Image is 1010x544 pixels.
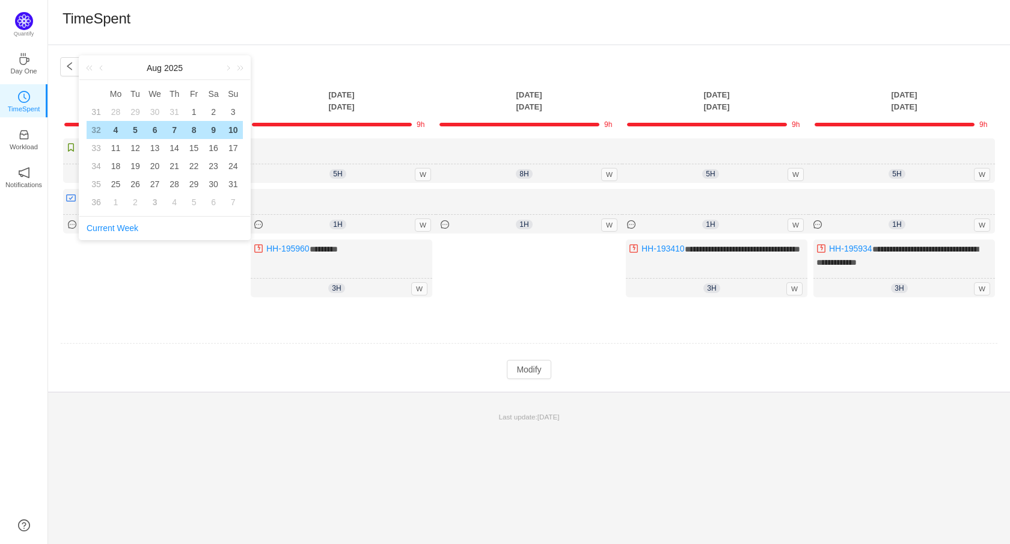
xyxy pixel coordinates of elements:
[167,141,182,155] div: 14
[184,193,204,211] td: September 5, 2025
[126,85,145,103] th: Tue
[187,195,201,209] div: 5
[206,159,221,173] div: 23
[167,177,182,191] div: 28
[165,175,185,193] td: August 28, 2025
[889,169,905,179] span: 5h
[145,139,165,157] td: August 13, 2025
[128,105,142,119] div: 29
[148,159,162,173] div: 20
[60,57,79,76] button: icon: left
[128,177,142,191] div: 26
[829,244,872,253] a: HH-195934
[415,218,431,232] span: W
[18,53,30,65] i: icon: coffee
[126,88,145,99] span: Tu
[204,85,224,103] th: Sat
[87,223,138,233] a: Current Week
[786,282,803,295] span: W
[148,123,162,137] div: 6
[167,195,182,209] div: 4
[223,121,243,139] td: August 10, 2025
[627,220,635,229] i: icon: message
[187,123,201,137] div: 8
[204,88,224,99] span: Sa
[18,519,30,531] a: icon: question-circle
[145,85,165,103] th: Wed
[891,283,907,293] span: 3h
[329,220,346,229] span: 1h
[106,85,126,103] th: Mon
[5,179,42,190] p: Notifications
[87,103,106,121] td: 31
[226,159,240,173] div: 24
[601,168,617,181] span: W
[128,141,142,155] div: 12
[148,195,162,209] div: 3
[187,159,201,173] div: 22
[254,220,263,229] i: icon: message
[226,177,240,191] div: 31
[184,85,204,103] th: Fri
[974,168,990,181] span: W
[206,105,221,119] div: 2
[165,121,185,139] td: August 7, 2025
[226,141,240,155] div: 17
[206,141,221,155] div: 16
[204,103,224,121] td: August 2, 2025
[87,157,106,175] td: 34
[18,57,30,69] a: icon: coffeeDay One
[60,88,248,113] th: [DATE] [DATE]
[206,195,221,209] div: 6
[167,159,182,173] div: 21
[18,94,30,107] a: icon: clock-circleTimeSpent
[108,105,123,119] div: 28
[128,123,142,137] div: 5
[63,10,130,28] h1: TimeSpent
[167,105,182,119] div: 31
[126,193,145,211] td: September 2, 2025
[204,139,224,157] td: August 16, 2025
[507,360,551,379] button: Modify
[417,120,424,129] span: 9h
[702,220,718,229] span: 1h
[97,56,108,80] a: Previous month (PageUp)
[106,88,126,99] span: Mo
[629,244,638,253] img: 10304
[816,244,826,253] img: 10304
[623,88,810,113] th: [DATE] [DATE]
[516,220,532,229] span: 1h
[108,141,123,155] div: 11
[204,157,224,175] td: August 23, 2025
[128,195,142,209] div: 2
[415,168,431,181] span: W
[106,121,126,139] td: August 4, 2025
[187,177,201,191] div: 29
[84,56,99,80] a: Last year (Control + left)
[788,168,804,181] span: W
[18,170,30,182] a: icon: notificationNotifications
[810,88,998,113] th: [DATE] [DATE]
[601,218,617,232] span: W
[792,120,800,129] span: 9h
[126,139,145,157] td: August 12, 2025
[87,121,106,139] td: 32
[226,105,240,119] div: 3
[516,169,532,179] span: 8h
[66,193,76,203] img: 10300
[15,12,33,30] img: Quantify
[206,123,221,137] div: 9
[148,141,162,155] div: 13
[223,103,243,121] td: August 3, 2025
[184,157,204,175] td: August 22, 2025
[329,169,346,179] span: 5h
[187,141,201,155] div: 15
[206,177,221,191] div: 30
[184,88,204,99] span: Fr
[222,56,233,80] a: Next month (PageDown)
[145,193,165,211] td: September 3, 2025
[223,139,243,157] td: August 17, 2025
[126,103,145,121] td: July 29, 2025
[187,105,201,119] div: 1
[128,159,142,173] div: 19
